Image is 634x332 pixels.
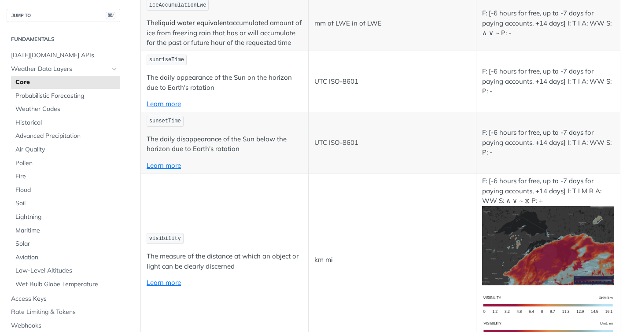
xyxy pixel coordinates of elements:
a: Low-Level Altitudes [11,264,120,277]
a: Learn more [147,278,181,287]
a: Aviation [11,251,120,264]
span: Core [15,78,118,87]
a: Historical [11,116,120,129]
p: F: [-6 hours for free, up to -7 days for paying accounts, +14 days] I: T I A: WW S: P: - [482,128,614,158]
span: Maritime [15,226,118,235]
span: Air Quality [15,145,118,154]
a: Rate Limiting & Tokens [7,306,120,319]
a: Flood [11,184,120,197]
a: Weather Data LayersHide subpages for Weather Data Layers [7,63,120,76]
span: Probabilistic Forecasting [15,92,118,100]
p: UTC ISO-8601 [314,77,470,87]
span: Expand image [482,300,614,308]
span: Webhooks [11,321,118,330]
a: Access Keys [7,292,120,306]
p: F: [-6 hours for free, up to -7 days for paying accounts, +14 days] I: T I A: WW S: ∧ ∨ ~ P: - [482,8,614,38]
span: sunriseTime [149,57,184,63]
a: Air Quality [11,143,120,156]
span: Low-Level Altitudes [15,266,118,275]
a: Maritime [11,224,120,237]
span: Access Keys [11,295,118,303]
span: Soil [15,199,118,208]
a: Core [11,76,120,89]
span: Aviation [15,253,118,262]
a: Soil [11,197,120,210]
span: visibility [149,236,181,242]
span: Wet Bulb Globe Temperature [15,280,118,289]
a: Learn more [147,100,181,108]
a: Lightning [11,210,120,224]
span: ⌘/ [106,12,115,19]
a: Fire [11,170,120,183]
p: F: [-6 hours for free, up to -7 days for paying accounts, +14 days] I: T I M R A: WW S: ∧ ∨ ~ ⧖ P: + [482,176,614,285]
button: Hide subpages for Weather Data Layers [111,66,118,73]
p: The measure of the distance at which an object or light can be clearly discerned [147,251,302,271]
a: Wet Bulb Globe Temperature [11,278,120,291]
span: Fire [15,172,118,181]
a: Pollen [11,157,120,170]
strong: liquid water equivalent [158,18,229,27]
span: Rate Limiting & Tokens [11,308,118,317]
p: km mi [314,255,470,265]
span: [DATE][DOMAIN_NAME] APIs [11,51,118,60]
a: Weather Codes [11,103,120,116]
a: Advanced Precipitation [11,129,120,143]
p: The daily appearance of the Sun on the horizon due to Earth's rotation [147,73,302,92]
span: iceAccumulationLwe [149,2,206,8]
a: Solar [11,237,120,251]
span: Historical [15,118,118,127]
span: Expand image [482,240,614,249]
span: Flood [15,186,118,195]
p: mm of LWE in of LWE [314,18,470,29]
span: Pollen [15,159,118,168]
h2: Fundamentals [7,35,120,43]
a: Probabilistic Forecasting [11,89,120,103]
span: Weather Codes [15,105,118,114]
button: JUMP TO⌘/ [7,9,120,22]
span: Weather Data Layers [11,65,109,74]
a: [DATE][DOMAIN_NAME] APIs [7,49,120,62]
p: F: [-6 hours for free, up to -7 days for paying accounts, +14 days] I: T I A: WW S: P: - [482,66,614,96]
p: The daily disappearance of the Sun below the horizon due to Earth's rotation [147,134,302,154]
span: sunsetTime [149,118,181,124]
span: Advanced Precipitation [15,132,118,140]
a: Learn more [147,161,181,170]
span: Solar [15,240,118,248]
p: The accumulated amount of ice from freezing rain that has or will accumulate for the past or futu... [147,18,302,48]
p: UTC ISO-8601 [314,138,470,148]
span: Lightning [15,213,118,221]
